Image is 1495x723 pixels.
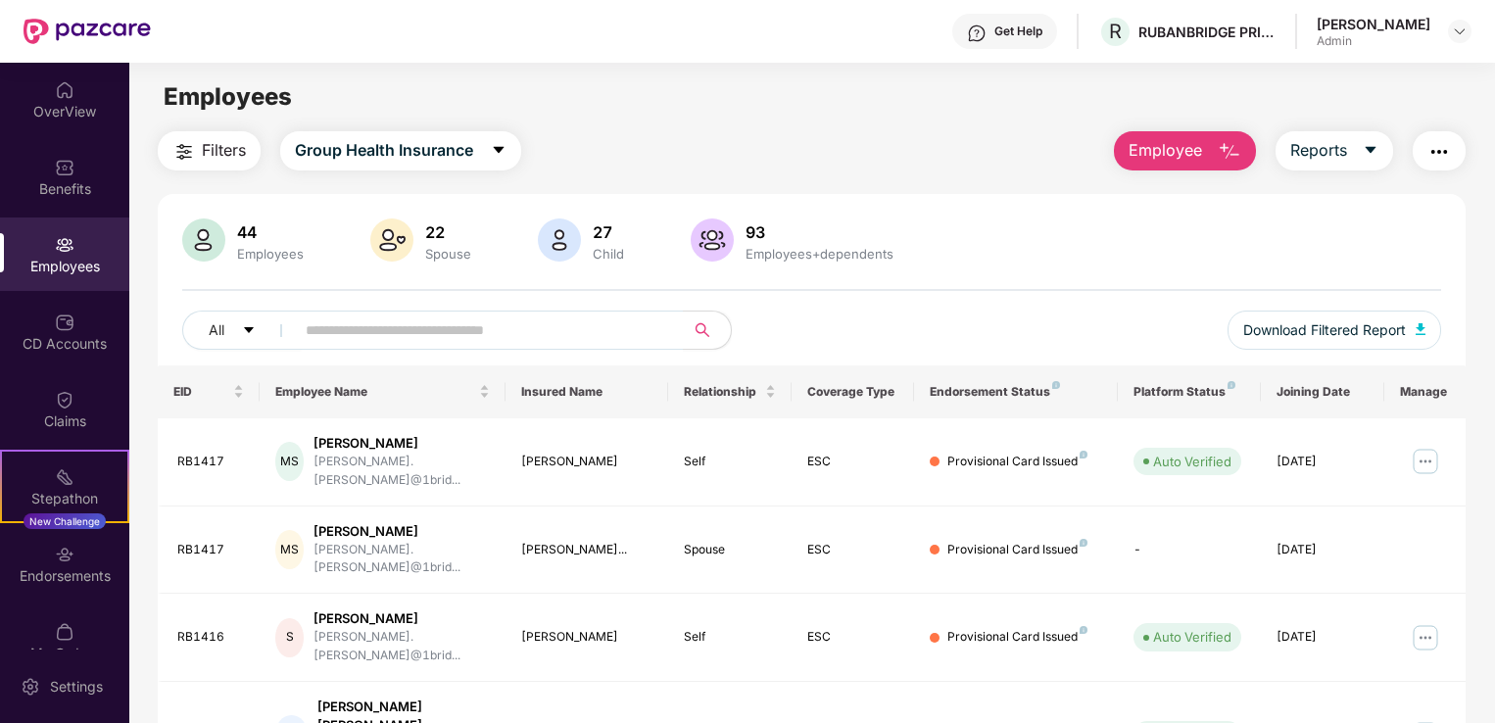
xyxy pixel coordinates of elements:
[1133,384,1245,400] div: Platform Status
[742,246,897,262] div: Employees+dependents
[242,323,256,339] span: caret-down
[1243,319,1406,341] span: Download Filtered Report
[233,246,308,262] div: Employees
[421,246,475,262] div: Spouse
[172,140,196,164] img: svg+xml;base64,PHN2ZyB4bWxucz0iaHR0cDovL3d3dy53My5vcmcvMjAwMC9zdmciIHdpZHRoPSIyNCIgaGVpZ2h0PSIyNC...
[1363,142,1378,160] span: caret-down
[1410,446,1441,477] img: manageButton
[930,384,1103,400] div: Endorsement Status
[1114,131,1256,170] button: Employee
[807,541,898,559] div: ESC
[275,442,304,481] div: MS
[1452,24,1468,39] img: svg+xml;base64,PHN2ZyBpZD0iRHJvcGRvd24tMzJ4MzIiIHhtbG5zPSJodHRwOi8vd3d3LnczLm9yZy8yMDAwL3N2ZyIgd2...
[506,365,669,418] th: Insured Name
[313,453,490,490] div: [PERSON_NAME].[PERSON_NAME]@1brid...
[1118,506,1261,595] td: -
[1080,539,1087,547] img: svg+xml;base64,PHN2ZyB4bWxucz0iaHR0cDovL3d3dy53My5vcmcvMjAwMC9zdmciIHdpZHRoPSI4IiBoZWlnaHQ9IjgiIH...
[589,246,628,262] div: Child
[55,467,74,487] img: svg+xml;base64,PHN2ZyB4bWxucz0iaHR0cDovL3d3dy53My5vcmcvMjAwMC9zdmciIHdpZHRoPSIyMSIgaGVpZ2h0PSIyMC...
[684,541,775,559] div: Spouse
[1228,311,1441,350] button: Download Filtered Report
[280,131,521,170] button: Group Health Insurancecaret-down
[491,142,506,160] span: caret-down
[684,453,775,471] div: Self
[24,513,106,529] div: New Challenge
[683,311,732,350] button: search
[742,222,897,242] div: 93
[177,628,244,647] div: RB1416
[947,541,1087,559] div: Provisional Card Issued
[313,434,490,453] div: [PERSON_NAME]
[55,80,74,100] img: svg+xml;base64,PHN2ZyBpZD0iSG9tZSIgeG1sbnM9Imh0dHA6Ly93d3cudzMub3JnLzIwMDAvc3ZnIiB3aWR0aD0iMjAiIG...
[994,24,1042,39] div: Get Help
[313,609,490,628] div: [PERSON_NAME]
[1153,627,1231,647] div: Auto Verified
[55,313,74,332] img: svg+xml;base64,PHN2ZyBpZD0iQ0RfQWNjb3VudHMiIGRhdGEtbmFtZT0iQ0QgQWNjb3VudHMiIHhtbG5zPSJodHRwOi8vd3...
[684,384,760,400] span: Relationship
[158,365,260,418] th: EID
[1052,381,1060,389] img: svg+xml;base64,PHN2ZyB4bWxucz0iaHR0cDovL3d3dy53My5vcmcvMjAwMC9zdmciIHdpZHRoPSI4IiBoZWlnaHQ9IjgiIH...
[691,218,734,262] img: svg+xml;base64,PHN2ZyB4bWxucz0iaHR0cDovL3d3dy53My5vcmcvMjAwMC9zdmciIHhtbG5zOnhsaW5rPSJodHRwOi8vd3...
[1317,33,1430,49] div: Admin
[538,218,581,262] img: svg+xml;base64,PHN2ZyB4bWxucz0iaHR0cDovL3d3dy53My5vcmcvMjAwMC9zdmciIHhtbG5zOnhsaW5rPSJodHRwOi8vd3...
[182,311,302,350] button: Allcaret-down
[1384,365,1466,418] th: Manage
[2,489,127,508] div: Stepathon
[55,235,74,255] img: svg+xml;base64,PHN2ZyBpZD0iRW1wbG95ZWVzIiB4bWxucz0iaHR0cDovL3d3dy53My5vcmcvMjAwMC9zdmciIHdpZHRoPS...
[44,677,109,697] div: Settings
[1427,140,1451,164] img: svg+xml;base64,PHN2ZyB4bWxucz0iaHR0cDovL3d3dy53My5vcmcvMjAwMC9zdmciIHdpZHRoPSIyNCIgaGVpZ2h0PSIyNC...
[313,522,490,541] div: [PERSON_NAME]
[24,19,151,44] img: New Pazcare Logo
[1153,452,1231,471] div: Auto Verified
[1277,453,1368,471] div: [DATE]
[233,222,308,242] div: 44
[55,390,74,410] img: svg+xml;base64,PHN2ZyBpZD0iQ2xhaW0iIHhtbG5zPSJodHRwOi8vd3d3LnczLm9yZy8yMDAwL3N2ZyIgd2lkdGg9IjIwIi...
[182,218,225,262] img: svg+xml;base64,PHN2ZyB4bWxucz0iaHR0cDovL3d3dy53My5vcmcvMjAwMC9zdmciIHhtbG5zOnhsaW5rPSJodHRwOi8vd3...
[209,319,224,341] span: All
[947,453,1087,471] div: Provisional Card Issued
[55,622,74,642] img: svg+xml;base64,PHN2ZyBpZD0iTXlfT3JkZXJzIiBkYXRhLW5hbWU9Ik15IE9yZGVycyIgeG1sbnM9Imh0dHA6Ly93d3cudz...
[792,365,914,418] th: Coverage Type
[275,384,474,400] span: Employee Name
[1277,628,1368,647] div: [DATE]
[421,222,475,242] div: 22
[164,82,292,111] span: Employees
[55,158,74,177] img: svg+xml;base64,PHN2ZyBpZD0iQmVuZWZpdHMiIHhtbG5zPSJodHRwOi8vd3d3LnczLm9yZy8yMDAwL3N2ZyIgd2lkdGg9Ij...
[1218,140,1241,164] img: svg+xml;base64,PHN2ZyB4bWxucz0iaHR0cDovL3d3dy53My5vcmcvMjAwMC9zdmciIHhtbG5zOnhsaW5rPSJodHRwOi8vd3...
[21,677,40,697] img: svg+xml;base64,PHN2ZyBpZD0iU2V0dGluZy0yMHgyMCIgeG1sbnM9Imh0dHA6Ly93d3cudzMub3JnLzIwMDAvc3ZnIiB3aW...
[55,545,74,564] img: svg+xml;base64,PHN2ZyBpZD0iRW5kb3JzZW1lbnRzIiB4bWxucz0iaHR0cDovL3d3dy53My5vcmcvMjAwMC9zdmciIHdpZH...
[1228,381,1235,389] img: svg+xml;base64,PHN2ZyB4bWxucz0iaHR0cDovL3d3dy53My5vcmcvMjAwMC9zdmciIHdpZHRoPSI4IiBoZWlnaHQ9IjgiIH...
[521,453,653,471] div: [PERSON_NAME]
[1080,451,1087,458] img: svg+xml;base64,PHN2ZyB4bWxucz0iaHR0cDovL3d3dy53My5vcmcvMjAwMC9zdmciIHdpZHRoPSI4IiBoZWlnaHQ9IjgiIH...
[158,131,261,170] button: Filters
[202,138,246,163] span: Filters
[1109,20,1122,43] span: R
[807,453,898,471] div: ESC
[177,541,244,559] div: RB1417
[260,365,505,418] th: Employee Name
[683,322,721,338] span: search
[313,541,490,578] div: [PERSON_NAME].[PERSON_NAME]@1brid...
[1416,323,1425,335] img: svg+xml;base64,PHN2ZyB4bWxucz0iaHR0cDovL3d3dy53My5vcmcvMjAwMC9zdmciIHhtbG5zOnhsaW5rPSJodHRwOi8vd3...
[1317,15,1430,33] div: [PERSON_NAME]
[275,618,304,657] div: S
[1290,138,1347,163] span: Reports
[295,138,473,163] span: Group Health Insurance
[1138,23,1276,41] div: RUBANBRIDGE PRIVATE LIMITED
[177,453,244,471] div: RB1417
[947,628,1087,647] div: Provisional Card Issued
[668,365,791,418] th: Relationship
[313,628,490,665] div: [PERSON_NAME].[PERSON_NAME]@1brid...
[1129,138,1202,163] span: Employee
[967,24,987,43] img: svg+xml;base64,PHN2ZyBpZD0iSGVscC0zMngzMiIgeG1sbnM9Imh0dHA6Ly93d3cudzMub3JnLzIwMDAvc3ZnIiB3aWR0aD...
[684,628,775,647] div: Self
[521,628,653,647] div: [PERSON_NAME]
[370,218,413,262] img: svg+xml;base64,PHN2ZyB4bWxucz0iaHR0cDovL3d3dy53My5vcmcvMjAwMC9zdmciIHhtbG5zOnhsaW5rPSJodHRwOi8vd3...
[1080,626,1087,634] img: svg+xml;base64,PHN2ZyB4bWxucz0iaHR0cDovL3d3dy53My5vcmcvMjAwMC9zdmciIHdpZHRoPSI4IiBoZWlnaHQ9IjgiIH...
[521,541,653,559] div: [PERSON_NAME]...
[1261,365,1383,418] th: Joining Date
[1410,622,1441,653] img: manageButton
[275,530,304,569] div: MS
[173,384,229,400] span: EID
[1277,541,1368,559] div: [DATE]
